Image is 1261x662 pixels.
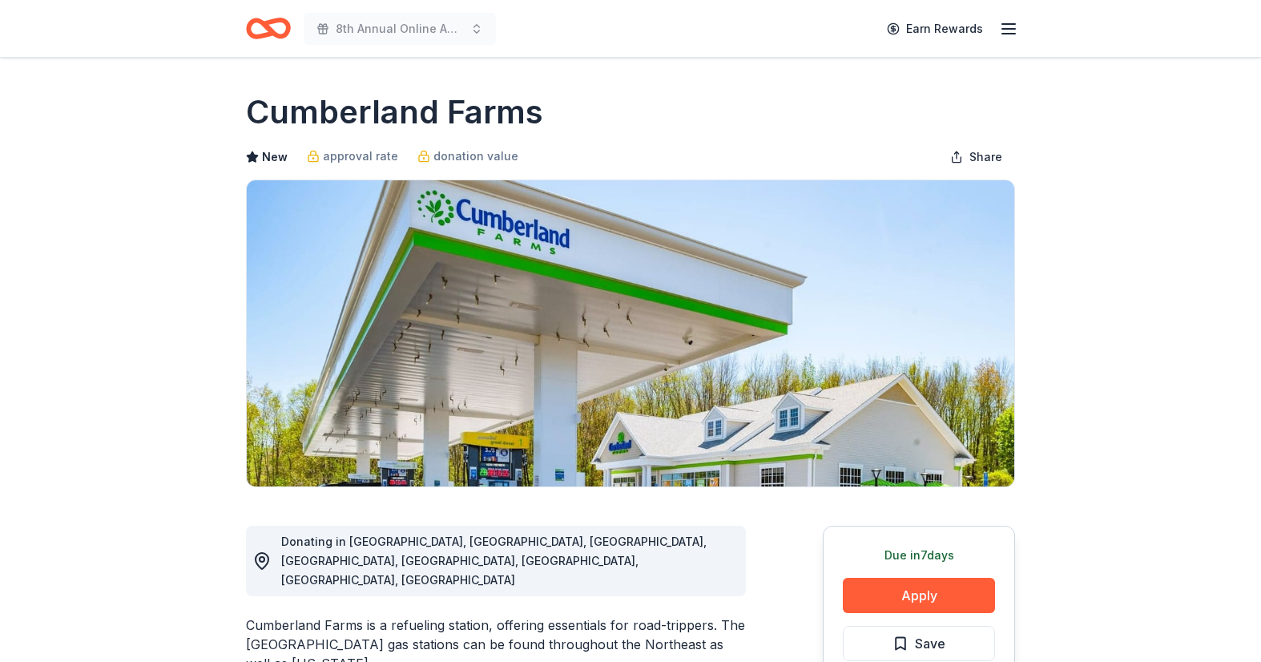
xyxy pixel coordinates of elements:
h1: Cumberland Farms [246,90,543,135]
span: Donating in [GEOGRAPHIC_DATA], [GEOGRAPHIC_DATA], [GEOGRAPHIC_DATA], [GEOGRAPHIC_DATA], [GEOGRAPH... [281,535,707,587]
span: Save [915,633,945,654]
a: Home [246,10,291,47]
span: Share [969,147,1002,167]
span: donation value [433,147,518,166]
button: 8th Annual Online Auction [304,13,496,45]
div: Due in 7 days [843,546,995,565]
button: Apply [843,578,995,613]
span: 8th Annual Online Auction [336,19,464,38]
span: New [262,147,288,167]
a: donation value [417,147,518,166]
button: Share [937,141,1015,173]
span: approval rate [323,147,398,166]
a: approval rate [307,147,398,166]
a: Earn Rewards [877,14,993,43]
img: Image for Cumberland Farms [247,180,1014,486]
button: Save [843,626,995,661]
